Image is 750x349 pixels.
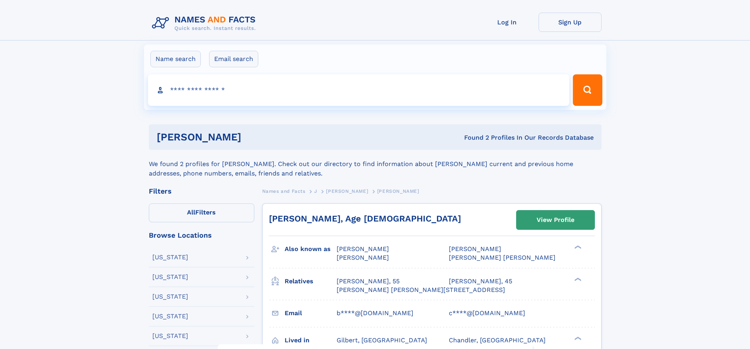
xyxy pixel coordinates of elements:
a: J [314,186,317,196]
a: View Profile [517,211,594,229]
label: Email search [209,51,258,67]
div: [US_STATE] [152,294,188,300]
span: J [314,188,317,194]
div: ❯ [572,336,582,341]
div: ❯ [572,277,582,282]
span: Chandler, [GEOGRAPHIC_DATA] [449,336,546,344]
label: Filters [149,203,254,222]
span: [PERSON_NAME] [326,188,368,194]
a: [PERSON_NAME] [PERSON_NAME][STREET_ADDRESS] [337,286,505,294]
h3: Lived in [285,334,337,347]
div: ❯ [572,245,582,250]
div: We found 2 profiles for [PERSON_NAME]. Check out our directory to find information about [PERSON_... [149,150,602,178]
span: Gilbert, [GEOGRAPHIC_DATA] [337,336,427,344]
span: [PERSON_NAME] [337,254,389,261]
div: View Profile [537,211,574,229]
div: Browse Locations [149,232,254,239]
a: Sign Up [539,13,602,32]
h1: [PERSON_NAME] [157,132,353,142]
a: Names and Facts [262,186,306,196]
span: [PERSON_NAME] [PERSON_NAME] [449,254,556,261]
a: [PERSON_NAME], 55 [337,277,400,286]
a: [PERSON_NAME] [326,186,368,196]
label: Name search [150,51,201,67]
a: [PERSON_NAME], 45 [449,277,512,286]
input: search input [148,74,570,106]
img: Logo Names and Facts [149,13,262,34]
a: Log In [476,13,539,32]
div: Found 2 Profiles In Our Records Database [353,133,594,142]
h3: Email [285,307,337,320]
span: [PERSON_NAME] [377,188,419,194]
div: [US_STATE] [152,254,188,260]
button: Search Button [573,74,602,106]
div: [US_STATE] [152,333,188,339]
h3: Also known as [285,242,337,256]
span: [PERSON_NAME] [449,245,501,253]
a: [PERSON_NAME], Age [DEMOGRAPHIC_DATA] [269,214,461,223]
span: [PERSON_NAME] [337,245,389,253]
h3: Relatives [285,275,337,288]
span: All [187,209,195,216]
div: Filters [149,188,254,195]
div: [US_STATE] [152,313,188,319]
div: [US_STATE] [152,274,188,280]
